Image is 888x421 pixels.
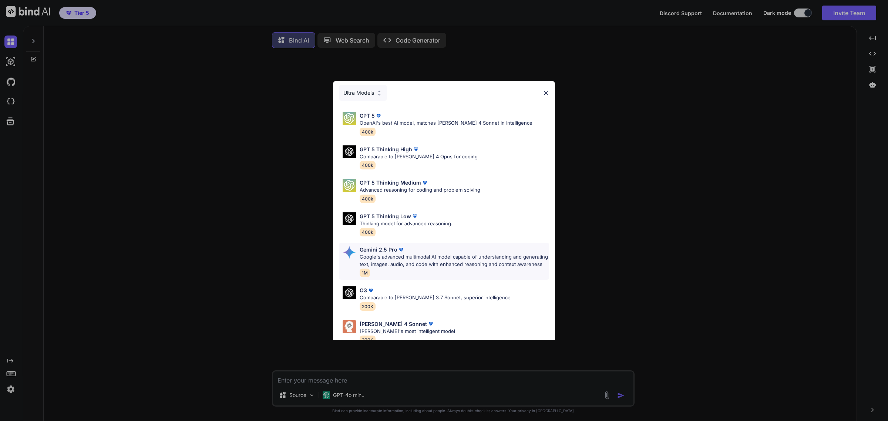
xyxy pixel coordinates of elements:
[360,195,376,203] span: 400k
[343,320,356,333] img: Pick Models
[343,145,356,158] img: Pick Models
[427,320,434,327] img: premium
[360,179,421,186] p: GPT 5 Thinking Medium
[360,320,427,328] p: [PERSON_NAME] 4 Sonnet
[360,328,455,335] p: [PERSON_NAME]'s most intelligent model
[360,186,480,194] p: Advanced reasoning for coding and problem solving
[421,179,428,186] img: premium
[343,212,356,225] img: Pick Models
[343,246,356,259] img: Pick Models
[375,112,382,119] img: premium
[376,90,383,96] img: Pick Models
[360,153,478,161] p: Comparable to [PERSON_NAME] 4 Opus for coding
[360,161,376,169] span: 400k
[343,112,356,125] img: Pick Models
[360,286,367,294] p: O3
[339,85,387,101] div: Ultra Models
[360,119,532,127] p: OpenAI's best AI model, matches [PERSON_NAME] 4 Sonnet in Intelligence
[360,294,511,302] p: Comparable to [PERSON_NAME] 3.7 Sonnet, superior intelligence
[360,302,376,311] span: 200K
[360,212,411,220] p: GPT 5 Thinking Low
[397,246,405,253] img: premium
[367,287,374,294] img: premium
[360,336,376,344] span: 200K
[360,269,370,277] span: 1M
[411,212,418,220] img: premium
[343,286,356,299] img: Pick Models
[360,145,412,153] p: GPT 5 Thinking High
[360,253,549,268] p: Google's advanced multimodal AI model capable of understanding and generating text, images, audio...
[360,220,453,228] p: Thinking model for advanced reasoning.
[360,128,376,136] span: 400k
[360,228,376,236] span: 400k
[360,246,397,253] p: Gemini 2.5 Pro
[412,145,420,153] img: premium
[360,112,375,119] p: GPT 5
[343,179,356,192] img: Pick Models
[543,90,549,96] img: close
